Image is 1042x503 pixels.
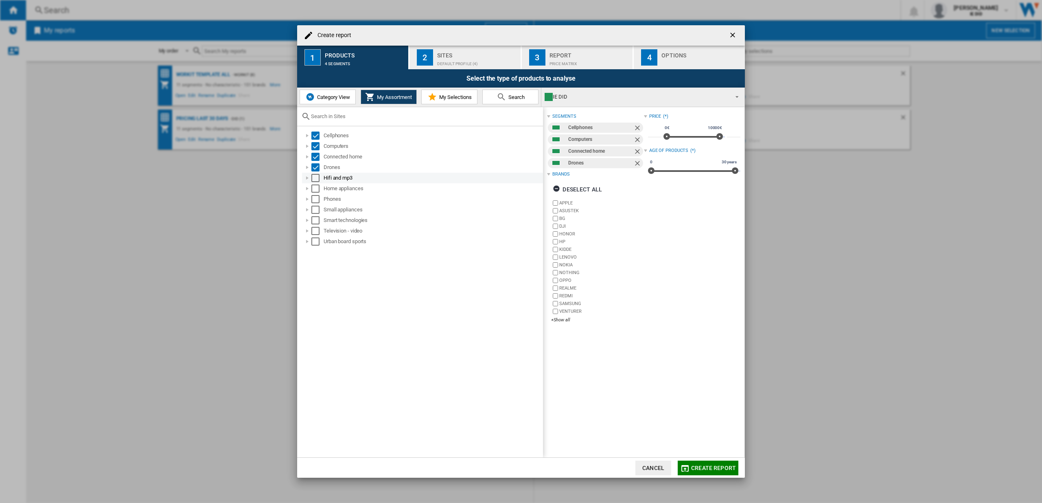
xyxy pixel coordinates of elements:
ng-md-icon: Remove [633,124,643,134]
div: Age of products [649,147,689,154]
label: ASUSTEK [559,208,644,214]
div: Price Matrix [549,57,630,66]
div: +Show all [551,317,644,323]
input: brand.name [553,231,558,237]
input: brand.name [553,255,558,260]
button: My Assortment [361,90,417,104]
div: Sites [437,49,517,57]
ng-md-icon: Remove [633,159,643,169]
span: Create report [691,465,736,471]
md-checkbox: Select [311,227,324,235]
label: SAMSUNG [559,301,644,307]
ng-md-icon: Remove [633,147,643,157]
div: segments [552,113,576,120]
input: brand.name [553,208,558,213]
div: Hifi and mp3 [324,174,542,182]
div: Price [649,113,661,120]
span: My Selections [437,94,472,100]
span: 10000€ [707,125,723,131]
div: Urban board sports [324,237,542,246]
div: Computers [568,134,633,145]
button: getI18NText('BUTTONS.CLOSE_DIALOG') [725,27,742,44]
button: Deselect all [550,182,604,197]
div: Report [549,49,630,57]
ng-md-icon: Remove [633,136,643,145]
div: Drones [324,163,542,171]
div: Products [325,49,405,57]
span: 0€ [663,125,671,131]
button: Create report [678,461,738,475]
md-checkbox: Select [311,142,324,150]
input: brand.name [553,216,558,221]
label: HONOR [559,231,644,237]
span: My Assortment [375,94,412,100]
div: Drones [568,158,633,168]
span: 30 years [720,159,738,165]
input: brand.name [553,200,558,206]
input: Search in Sites [311,113,539,119]
md-checkbox: Select [311,237,324,246]
div: Cellphones [324,132,542,140]
md-checkbox: Select [311,185,324,193]
div: Television - video [324,227,542,235]
md-checkbox: Select [311,216,324,224]
md-checkbox: Select [311,132,324,140]
button: 3 Report Price Matrix [522,46,634,69]
div: Smart technologies [324,216,542,224]
label: VENTURER [559,308,644,314]
span: Search [506,94,525,100]
input: brand.name [553,278,558,283]
h4: Create report [313,31,351,40]
button: Cancel [635,461,671,475]
label: HP [559,239,644,245]
button: Category View [300,90,356,104]
div: Cellphones [568,123,633,133]
div: Computers [324,142,542,150]
div: Connected home [568,146,633,156]
md-checkbox: Select [311,163,324,171]
button: 2 Sites Default profile (4) [409,46,521,69]
input: brand.name [553,239,558,244]
input: brand.name [553,270,558,275]
div: 2 [417,49,433,66]
div: 1 [304,49,321,66]
div: Default profile (4) [437,57,517,66]
div: Deselect all [553,182,602,197]
label: LENOVO [559,254,644,260]
label: DJI [559,223,644,229]
label: REALME [559,285,644,291]
div: IE DID [545,91,728,103]
div: Options [661,49,742,57]
button: My Selections [421,90,477,104]
label: KIDDE [559,246,644,253]
div: 4 segments [325,57,405,66]
label: NOKIA [559,262,644,268]
input: brand.name [553,286,558,291]
label: APPLE [559,200,644,206]
div: 3 [529,49,545,66]
ng-md-icon: getI18NText('BUTTONS.CLOSE_DIALOG') [729,31,738,41]
label: NOTHING [559,270,644,276]
input: brand.name [553,262,558,268]
div: Brands [552,171,569,178]
div: Select the type of products to analyse [297,69,745,88]
input: brand.name [553,301,558,306]
md-checkbox: Select [311,195,324,203]
md-checkbox: Select [311,206,324,214]
label: OPPO [559,277,644,283]
div: Connected home [324,153,542,161]
input: brand.name [553,309,558,314]
img: wiser-icon-blue.png [305,92,315,102]
input: brand.name [553,224,558,229]
md-checkbox: Select [311,153,324,161]
md-checkbox: Select [311,174,324,182]
button: Search [482,90,539,104]
label: BG [559,215,644,222]
input: brand.name [553,247,558,252]
label: REDMI [559,293,644,299]
button: 1 Products 4 segments [297,46,409,69]
button: 4 Options [634,46,745,69]
input: brand.name [553,293,558,299]
span: Category View [315,94,350,100]
div: 4 [641,49,657,66]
